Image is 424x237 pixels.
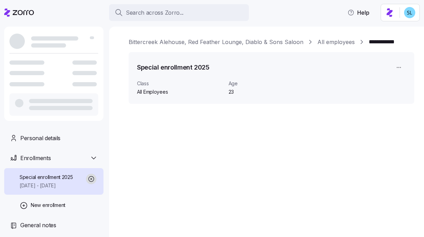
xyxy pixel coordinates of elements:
[109,4,249,21] button: Search across Zorro...
[137,63,209,72] h1: Special enrollment 2025
[20,174,73,181] span: Special enrollment 2025
[137,88,223,95] span: All Employees
[347,8,369,17] span: Help
[20,134,60,143] span: Personal details
[20,221,56,230] span: General notes
[404,7,415,18] img: 7c620d928e46699fcfb78cede4daf1d1
[229,88,292,95] span: 23
[20,182,73,189] span: [DATE] - [DATE]
[126,8,184,17] span: Search across Zorro...
[137,80,223,87] span: Class
[342,6,375,20] button: Help
[31,202,65,209] span: New enrollment
[229,80,292,87] span: Age
[129,38,303,46] a: Bittercreek Alehouse, Red Feather Lounge, Diablo & Sons Saloon
[317,38,355,46] a: All employees
[20,154,51,163] span: Enrollments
